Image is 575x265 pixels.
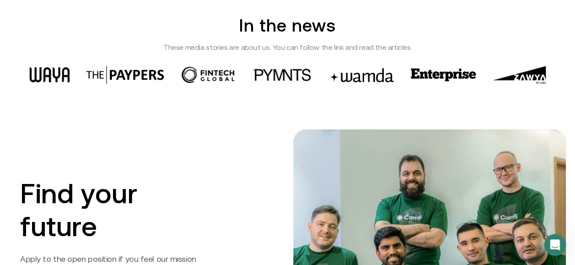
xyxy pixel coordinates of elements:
[411,68,476,81] img: enterprise
[253,69,311,81] img: pymnts
[20,177,209,243] h2: Find your future
[86,66,164,84] img: thepaypers
[493,66,546,84] img: enterprise
[327,68,394,82] img: wamda
[180,66,236,83] img: fintech.global
[544,234,566,256] iframe: Intercom live chat
[29,67,70,82] img: waya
